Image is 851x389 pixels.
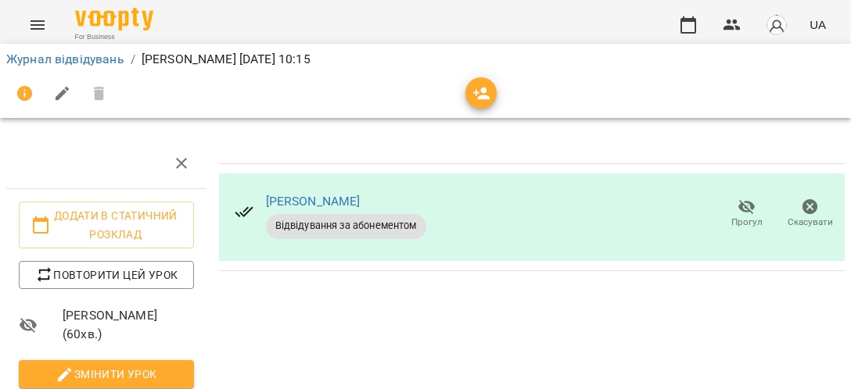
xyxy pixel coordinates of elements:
[19,261,194,289] button: Повторити цей урок
[731,216,763,229] span: Прогул
[131,50,135,69] li: /
[788,216,833,229] span: Скасувати
[810,16,826,33] span: UA
[6,50,845,69] nav: breadcrumb
[31,206,181,244] span: Додати в статичний розклад
[715,192,778,236] button: Прогул
[142,50,311,69] p: [PERSON_NAME] [DATE] 10:15
[803,10,832,39] button: UA
[778,192,842,236] button: Скасувати
[6,52,124,66] a: Журнал відвідувань
[266,219,426,233] span: Відвідування за абонементом
[19,360,194,388] button: Змінити урок
[19,202,194,248] button: Додати в статичний розклад
[766,14,788,36] img: avatar_s.png
[266,194,361,209] a: [PERSON_NAME]
[19,6,56,44] button: Menu
[31,266,181,284] span: Повторити цей урок
[75,8,153,30] img: Voopty Logo
[75,32,153,42] span: For Business
[31,365,181,384] span: Змінити урок
[63,306,194,343] span: [PERSON_NAME] ( 60 хв. )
